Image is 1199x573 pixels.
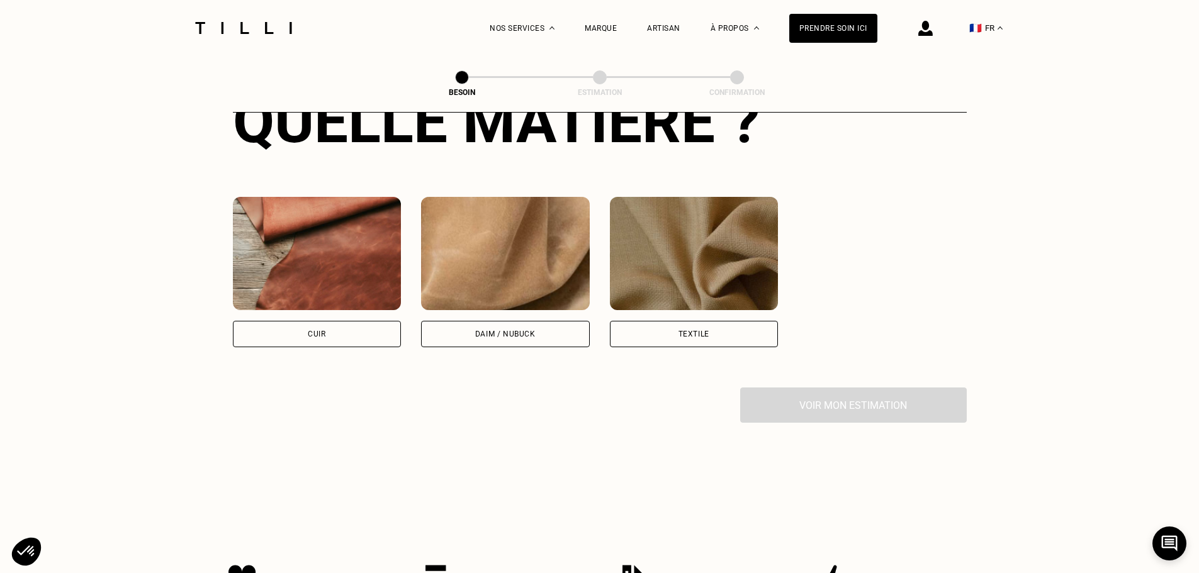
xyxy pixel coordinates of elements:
img: Tilli retouche vos vêtements en Textile [610,197,779,310]
a: Prendre soin ici [789,14,877,43]
img: Menu déroulant à propos [754,26,759,30]
span: 🇫🇷 [969,22,982,34]
div: Confirmation [674,88,800,97]
div: Estimation [537,88,663,97]
a: Artisan [647,24,680,33]
img: Menu déroulant [549,26,554,30]
img: Tilli retouche vos vêtements en Cuir [233,197,402,310]
img: Logo du service de couturière Tilli [191,22,296,34]
a: Marque [585,24,617,33]
img: icône connexion [918,21,933,36]
div: Daim / Nubuck [475,330,536,338]
div: Quelle matière ? [233,86,967,157]
img: menu déroulant [998,26,1003,30]
div: Besoin [399,88,525,97]
div: Cuir [308,330,325,338]
div: Textile [678,330,709,338]
img: Tilli retouche vos vêtements en Daim / Nubuck [421,197,590,310]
